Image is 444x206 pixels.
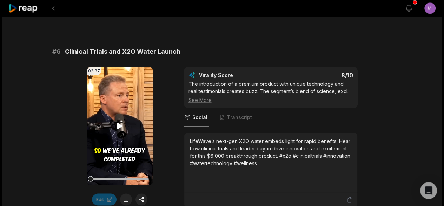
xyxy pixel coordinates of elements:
button: Edit [92,194,117,206]
div: See More [188,96,353,104]
div: 8 /10 [278,72,353,79]
span: Social [192,114,207,121]
div: Open Intercom Messenger [420,182,437,199]
nav: Tabs [184,108,358,127]
div: Virality Score [199,72,274,79]
video: Your browser does not support mp4 format. [87,67,153,185]
span: Transcript [227,114,252,121]
span: # 6 [52,47,61,57]
div: LifeWave’s next-gen X2O water embeds light for rapid benefits. Hear how clinical trials and leade... [190,137,352,167]
span: Clinical Trials and X2O Water Launch [65,47,180,57]
div: The introduction of a premium product with unique technology and real testimonials creates buzz. ... [188,80,353,104]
